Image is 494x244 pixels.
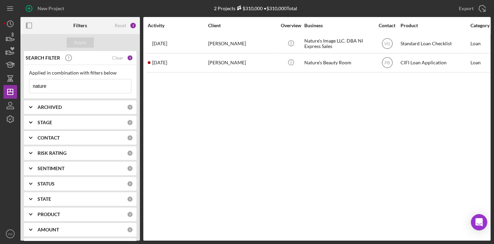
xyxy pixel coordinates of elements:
div: Nature's Beauty Room [304,54,373,72]
b: STATUS [38,181,55,186]
div: 1 [130,22,136,29]
b: STAGE [38,120,52,125]
button: Export [452,2,491,15]
div: New Project [38,2,64,15]
div: 2 Projects • $310,000 Total [214,5,297,11]
div: CIFI Loan Application [401,54,469,72]
button: VG [3,227,17,241]
div: [PERSON_NAME] [208,54,276,72]
time: 2024-10-07 22:50 [152,41,167,46]
div: Nature's Image LLC. DBA NI Express Sales [304,35,373,53]
b: PRODUCT [38,212,60,217]
div: Apply [74,37,87,48]
div: Client [208,23,276,28]
div: 0 [127,150,133,156]
b: CONTACT [38,135,60,141]
div: Activity [148,23,207,28]
div: 0 [127,211,133,217]
div: Applied in combination with filters below [29,70,131,76]
div: 0 [127,165,133,172]
div: Business [304,23,373,28]
div: [PERSON_NAME] [208,35,276,53]
b: SENTIMENT [38,166,64,171]
text: PB [384,61,390,65]
div: 0 [127,119,133,126]
button: Apply [67,37,94,48]
div: $310,000 [235,5,263,11]
div: 0 [127,135,133,141]
b: RISK RATING [38,150,67,156]
button: New Project [20,2,71,15]
div: Standard Loan Checklist [401,35,469,53]
div: Overview [278,23,304,28]
text: VG [384,42,390,46]
b: STATE [38,196,51,202]
div: Open Intercom Messenger [471,214,487,230]
div: Contact [374,23,400,28]
div: 0 [127,181,133,187]
div: 0 [127,196,133,202]
time: 2024-10-04 11:31 [152,60,167,65]
b: Filters [73,23,87,28]
text: VG [8,232,13,236]
b: SEARCH FILTER [26,55,60,61]
b: AMOUNT [38,227,59,232]
div: Product [401,23,469,28]
b: ARCHIVED [38,104,62,110]
div: Reset [115,23,126,28]
div: Clear [112,55,123,61]
div: 0 [127,104,133,110]
div: Export [459,2,474,15]
div: 0 [127,227,133,233]
div: 1 [127,55,133,61]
